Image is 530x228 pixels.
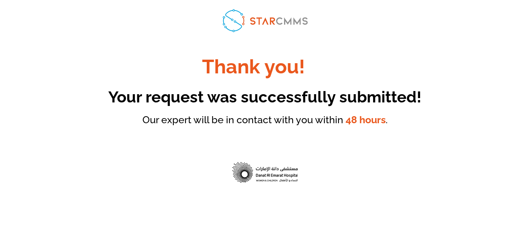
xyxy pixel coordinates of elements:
img: hospital (1) [209,147,321,202]
span: Your request was successfully submitted! [108,88,421,106]
h1: Thank you! [30,57,477,80]
span: Our expert will be in contact with you within [142,114,343,126]
div: . [53,114,477,126]
img: STAR-Logo [219,5,312,36]
strong: 48 hours [346,114,386,126]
